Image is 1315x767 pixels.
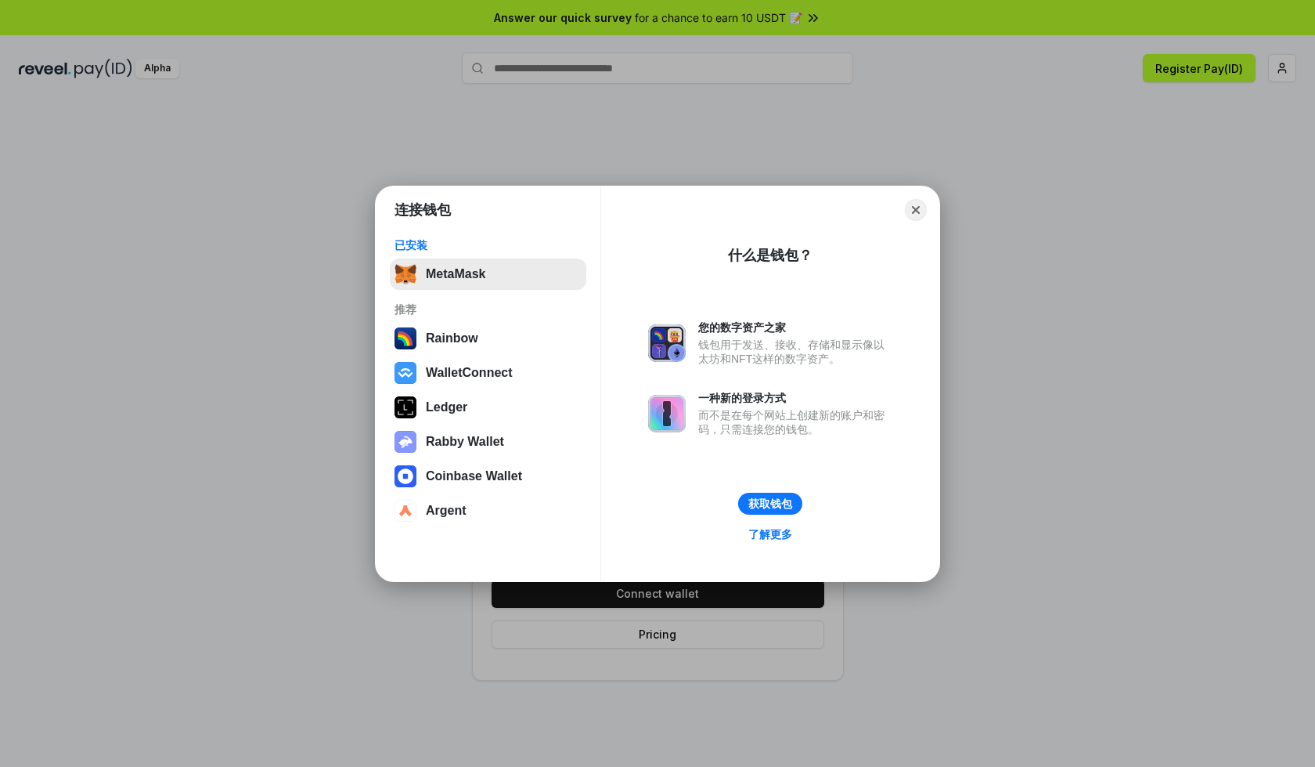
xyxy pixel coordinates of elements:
[698,408,892,436] div: 而不是在每个网站上创建新的账户和密码，只需连接您的钱包。
[426,469,522,483] div: Coinbase Wallet
[394,302,582,317] div: 推荐
[394,327,416,349] img: svg+xml,%3Csvg%20width%3D%22120%22%20height%3D%22120%22%20viewBox%3D%220%200%20120%20120%22%20fil...
[748,527,792,541] div: 了解更多
[738,493,802,515] button: 获取钱包
[390,461,586,492] button: Coinbase Wallet
[390,323,586,354] button: Rainbow
[394,431,416,453] img: svg+xml,%3Csvg%20xmlns%3D%22http%3A%2F%2Fwww.w3.org%2F2000%2Fsvg%22%20fill%3D%22none%22%20viewBox...
[426,435,504,449] div: Rabby Wallet
[394,263,416,285] img: svg+xml,%3Csvg%20fill%3D%22none%22%20height%3D%2233%22%20viewBox%3D%220%200%2035%2033%22%20width%...
[739,524,802,544] a: 了解更多
[648,324,686,362] img: svg+xml,%3Csvg%20xmlns%3D%22http%3A%2F%2Fwww.w3.org%2F2000%2Fsvg%22%20fill%3D%22none%22%20viewBox...
[390,392,586,423] button: Ledger
[394,465,416,487] img: svg+xml,%3Csvg%20width%3D%2228%22%20height%3D%2228%22%20viewBox%3D%220%200%2028%2028%22%20fill%3D...
[394,238,582,252] div: 已安装
[390,426,586,458] button: Rabby Wallet
[426,331,478,346] div: Rainbow
[698,391,892,405] div: 一种新的登录方式
[394,396,416,418] img: svg+xml,%3Csvg%20xmlns%3D%22http%3A%2F%2Fwww.w3.org%2F2000%2Fsvg%22%20width%3D%2228%22%20height%3...
[390,495,586,526] button: Argent
[426,400,467,414] div: Ledger
[426,504,467,518] div: Argent
[905,199,927,221] button: Close
[394,362,416,384] img: svg+xml,%3Csvg%20width%3D%2228%22%20height%3D%2228%22%20viewBox%3D%220%200%2028%2028%22%20fill%3D...
[648,395,686,432] img: svg+xml,%3Csvg%20xmlns%3D%22http%3A%2F%2Fwww.w3.org%2F2000%2Fsvg%22%20fill%3D%22none%22%20viewBox...
[394,500,416,522] img: svg+xml,%3Csvg%20width%3D%2228%22%20height%3D%2228%22%20viewBox%3D%220%200%2028%2028%22%20fill%3D...
[394,201,451,219] h1: 连接钱包
[390,259,586,290] button: MetaMask
[390,357,586,389] button: WalletConnect
[748,497,792,511] div: 获取钱包
[728,246,812,265] div: 什么是钱包？
[426,267,485,281] div: MetaMask
[426,366,513,380] div: WalletConnect
[698,338,892,366] div: 钱包用于发送、接收、存储和显示像以太坊和NFT这样的数字资产。
[698,320,892,335] div: 您的数字资产之家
